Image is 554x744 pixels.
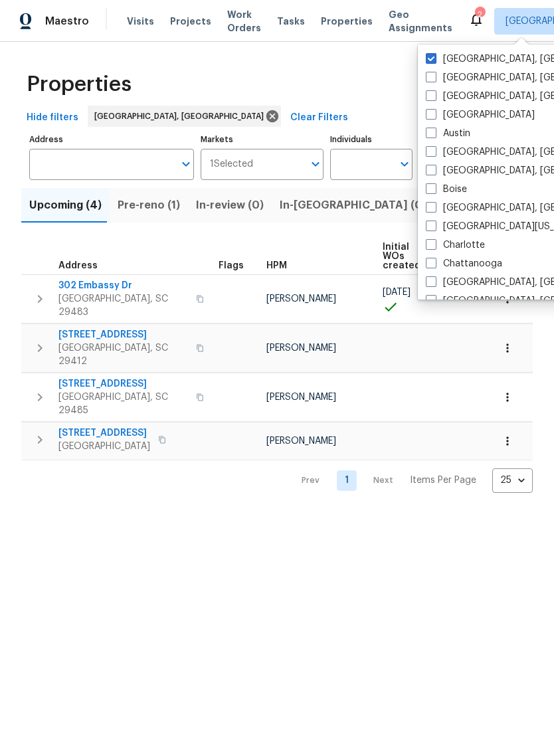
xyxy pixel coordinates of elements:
p: Items Per Page [410,474,476,487]
label: Individuals [330,136,413,143]
span: [DATE] [383,288,411,297]
span: [GEOGRAPHIC_DATA], SC 29412 [58,341,188,368]
span: Pre-reno (1) [118,196,180,215]
div: 25 [492,463,533,498]
span: [GEOGRAPHIC_DATA], [GEOGRAPHIC_DATA] [94,110,269,123]
span: In-review (0) [196,196,264,215]
span: Tasks [277,17,305,26]
span: Initial WOs created [383,242,420,270]
span: [STREET_ADDRESS] [58,377,188,391]
span: HPM [266,261,287,270]
div: 2 [475,8,484,21]
span: Upcoming (4) [29,196,102,215]
span: [STREET_ADDRESS] [58,328,188,341]
span: Address [58,261,98,270]
span: Work Orders [227,8,261,35]
span: [PERSON_NAME] [266,343,336,353]
label: Markets [201,136,324,143]
span: [GEOGRAPHIC_DATA], SC 29483 [58,292,188,319]
span: [GEOGRAPHIC_DATA], SC 29485 [58,391,188,417]
label: Austin [426,127,470,140]
span: Properties [321,15,373,28]
span: Hide filters [27,110,78,126]
span: [PERSON_NAME] [266,294,336,304]
span: [GEOGRAPHIC_DATA] [58,440,150,453]
span: [PERSON_NAME] [266,393,336,402]
span: Projects [170,15,211,28]
button: Open [177,155,195,173]
span: [PERSON_NAME] [266,436,336,446]
span: [STREET_ADDRESS] [58,426,150,440]
span: Flags [219,261,244,270]
span: Geo Assignments [389,8,452,35]
span: Maestro [45,15,89,28]
label: Address [29,136,194,143]
label: Chattanooga [426,257,502,270]
button: Clear Filters [285,106,353,130]
button: Open [395,155,414,173]
span: 302 Embassy Dr [58,279,188,292]
span: In-[GEOGRAPHIC_DATA] (0) [280,196,426,215]
label: Boise [426,183,467,196]
a: Goto page 1 [337,470,357,491]
label: Charlotte [426,238,485,252]
button: Hide filters [21,106,84,130]
button: Open [306,155,325,173]
label: [GEOGRAPHIC_DATA] [426,108,535,122]
span: Clear Filters [290,110,348,126]
nav: Pagination Navigation [289,468,533,493]
span: 1 Selected [210,159,253,170]
div: [GEOGRAPHIC_DATA], [GEOGRAPHIC_DATA] [88,106,281,127]
span: Properties [27,78,132,91]
span: Visits [127,15,154,28]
